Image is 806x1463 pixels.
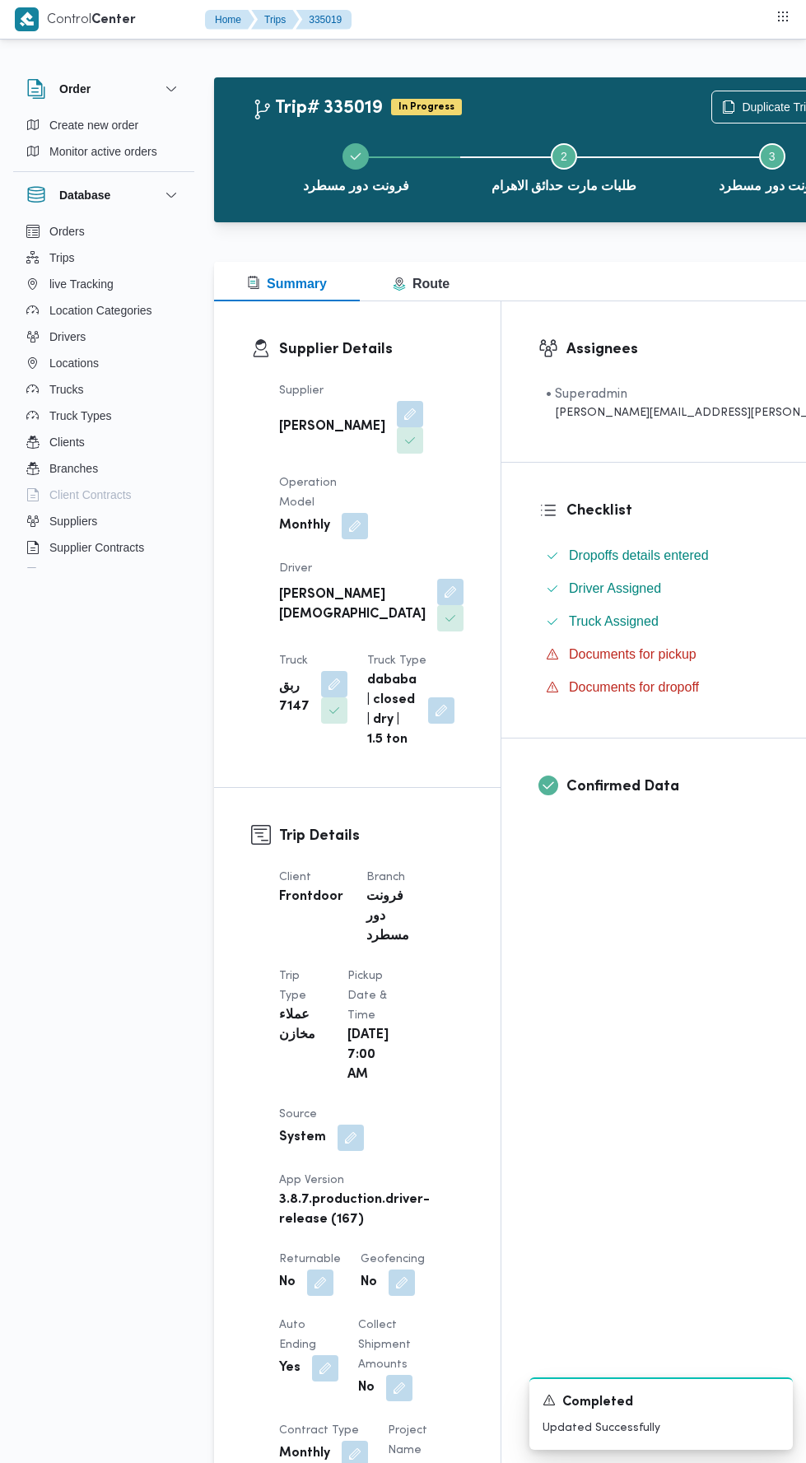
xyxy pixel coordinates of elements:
b: 3.8.7.production.driver-release (167) [279,1190,430,1230]
span: Collect Shipment Amounts [358,1320,411,1370]
button: Orders [20,218,188,245]
span: Documents for pickup [569,645,697,664]
span: Returnable [279,1254,341,1265]
span: Devices [49,564,91,584]
span: Trips [49,248,75,268]
button: Create new order [20,112,188,138]
button: Client Contracts [20,482,188,508]
span: Locations [49,353,99,373]
button: live Tracking [20,271,188,297]
span: Truck Types [49,406,111,426]
span: Documents for dropoff [569,678,699,697]
span: In Progress [391,99,462,115]
span: live Tracking [49,274,114,294]
h3: Order [59,79,91,99]
span: Trip Type [279,971,306,1001]
h3: Trip Details [279,825,464,847]
span: Documents for pickup [569,647,697,661]
button: Database [26,185,181,205]
div: Order [13,112,194,171]
b: No [279,1273,296,1293]
span: Dropoffs details entered [569,548,709,562]
span: Orders [49,221,85,241]
button: Suppliers [20,508,188,534]
span: Driver Assigned [569,579,661,599]
span: Truck Assigned [569,612,659,631]
button: Home [205,10,254,30]
span: Supplier Contracts [49,538,144,557]
p: Updated Successfully [543,1419,780,1437]
span: Contract Type [279,1425,359,1436]
b: System [279,1128,326,1148]
span: Monitor active orders [49,142,157,161]
b: No [358,1378,375,1398]
b: Yes [279,1358,301,1378]
span: Project Name [388,1425,427,1456]
button: Truck Types [20,403,188,429]
b: Frontdoor [279,888,343,907]
button: Devices [20,561,188,587]
span: App Version [279,1175,344,1186]
button: Location Categories [20,297,188,324]
span: Create new order [49,115,138,135]
button: Supplier Contracts [20,534,188,561]
b: فرونت دور مسطرد [366,888,412,947]
h2: Trip# 335019 [252,98,383,119]
span: Branches [49,459,98,478]
span: Dropoffs details entered [569,546,709,566]
span: Client [279,872,311,883]
div: Notification [543,1392,780,1413]
span: Suppliers [49,511,97,531]
span: فرونت دور مسطرد [303,176,409,196]
span: طلبات مارت حدائق الاهرام [492,176,636,196]
span: Truck Type [367,655,426,666]
span: Auto Ending [279,1320,316,1350]
span: Location Categories [49,301,152,320]
h3: Database [59,185,110,205]
button: 335019 [296,10,352,30]
span: Truck [279,655,308,666]
b: No [361,1273,377,1293]
span: Branch [366,872,405,883]
span: Completed [562,1393,633,1413]
button: Drivers [20,324,188,350]
button: Locations [20,350,188,376]
b: ربق 7147 [279,678,310,717]
span: Route [393,277,450,291]
button: Trips [251,10,299,30]
span: 2 [561,150,567,163]
b: [PERSON_NAME] [279,417,385,437]
span: Drivers [49,327,86,347]
b: عملاء مخازن [279,1006,324,1046]
span: Driver Assigned [569,581,661,595]
span: Operation Model [279,478,337,508]
span: Documents for dropoff [569,680,699,694]
b: Center [91,14,136,26]
b: dababa | closed | dry | 1.5 ton [367,671,417,750]
span: Client Contracts [49,485,132,505]
b: [DATE] 7:00 AM [347,1026,393,1085]
span: Trucks [49,380,83,399]
button: Trucks [20,376,188,403]
span: Source [279,1109,317,1120]
span: Truck Assigned [569,614,659,628]
b: In Progress [398,102,454,112]
button: فرونت دور مسطرد [252,123,460,209]
span: Supplier [279,385,324,396]
span: 3 [769,150,776,163]
span: Summary [247,277,327,291]
span: Pickup date & time [347,971,387,1021]
span: Clients [49,432,85,452]
button: Trips [20,245,188,271]
span: Driver [279,563,312,574]
div: Database [13,218,194,575]
button: طلبات مارت حدائق الاهرام [460,123,669,209]
img: X8yXhbKr1z7QwAAAABJRU5ErkJggg== [15,7,39,31]
b: [PERSON_NAME][DEMOGRAPHIC_DATA] [279,585,426,625]
b: Monthly [279,516,330,536]
h3: Supplier Details [279,338,464,361]
button: Clients [20,429,188,455]
button: Branches [20,455,188,482]
button: Monitor active orders [20,138,188,165]
span: Geofencing [361,1254,425,1265]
